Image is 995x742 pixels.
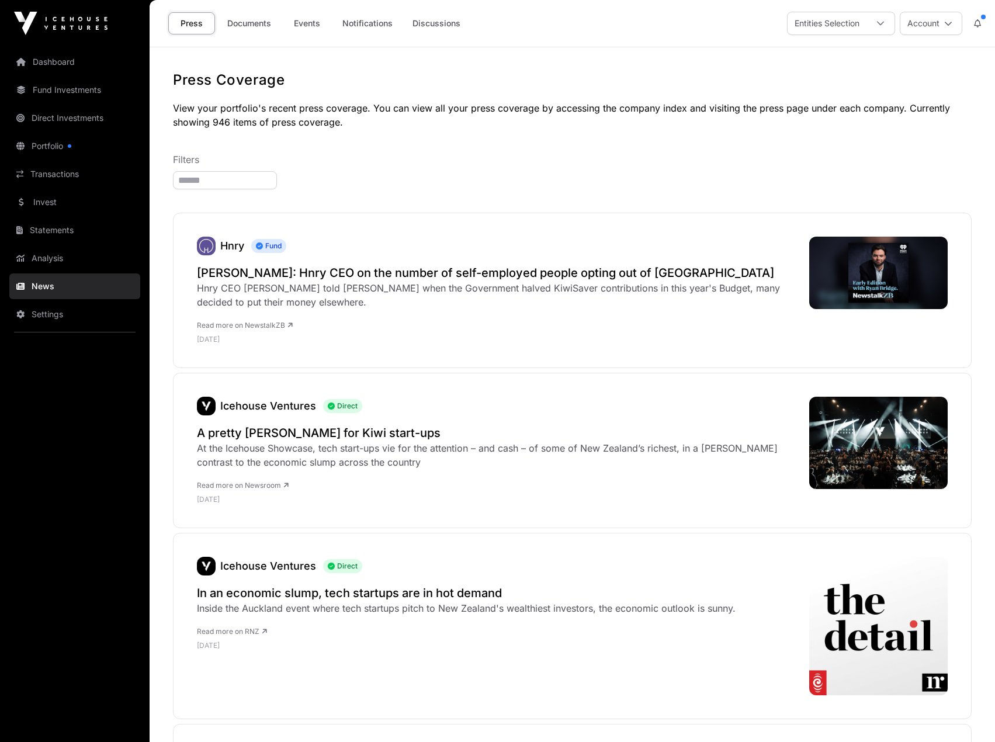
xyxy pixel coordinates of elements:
img: 1d91eb80-55a0-4420-b6c5-9d552519538f.png [197,557,216,575]
a: Invest [9,189,140,215]
img: 1d91eb80-55a0-4420-b6c5-9d552519538f.png [197,397,216,415]
a: Hnry [197,237,216,255]
a: Settings [9,301,140,327]
a: Notifications [335,12,400,34]
span: Fund [251,239,286,253]
a: In an economic slump, tech startups are in hot demand [197,585,736,601]
span: Direct [323,559,362,573]
a: [PERSON_NAME]: Hnry CEO on the number of self-employed people opting out of [GEOGRAPHIC_DATA] [197,265,798,281]
a: Statements [9,217,140,243]
img: image.jpg [809,237,948,309]
a: Portfolio [9,133,140,159]
a: Dashboard [9,49,140,75]
a: Fund Investments [9,77,140,103]
a: Press [168,12,215,34]
a: Read more on Newsroom [197,481,289,490]
img: Hnry.svg [197,237,216,255]
p: [DATE] [197,335,798,344]
h1: Press Coverage [173,71,972,89]
a: Read more on NewstalkZB [197,321,293,330]
p: [DATE] [197,495,798,504]
a: Direct Investments [9,105,140,131]
p: Filters [173,152,972,167]
a: Icehouse Ventures [197,397,216,415]
div: At the Icehouse Showcase, tech start-ups vie for the attention – and cash – of some of New Zealan... [197,441,798,469]
div: Inside the Auckland event where tech startups pitch to New Zealand's wealthiest investors, the ec... [197,601,736,615]
a: Icehouse Ventures [197,557,216,575]
a: Read more on RNZ [197,627,267,636]
a: Discussions [405,12,468,34]
a: A pretty [PERSON_NAME] for Kiwi start-ups [197,425,798,441]
p: View your portfolio's recent press coverage. You can view all your press coverage by accessing th... [173,101,972,129]
iframe: Chat Widget [937,686,995,742]
button: Account [900,12,962,35]
span: Direct [323,399,362,413]
div: Entities Selection [788,12,866,34]
a: Icehouse Ventures [220,400,316,412]
a: Analysis [9,245,140,271]
a: Hnry [220,240,244,252]
a: Transactions [9,161,140,187]
img: 4KLVOEA_the_detail_external_cover_2024_png.png [809,557,948,695]
a: Icehouse Ventures [220,560,316,572]
a: Documents [220,12,279,34]
p: [DATE] [197,641,736,650]
img: 250821_Icehouse-157-scaled.jpg [809,397,948,489]
div: Hnry CEO [PERSON_NAME] told [PERSON_NAME] when the Government halved KiwiSaver contributions in t... [197,281,798,309]
a: Events [283,12,330,34]
img: Icehouse Ventures Logo [14,12,108,35]
a: News [9,273,140,299]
